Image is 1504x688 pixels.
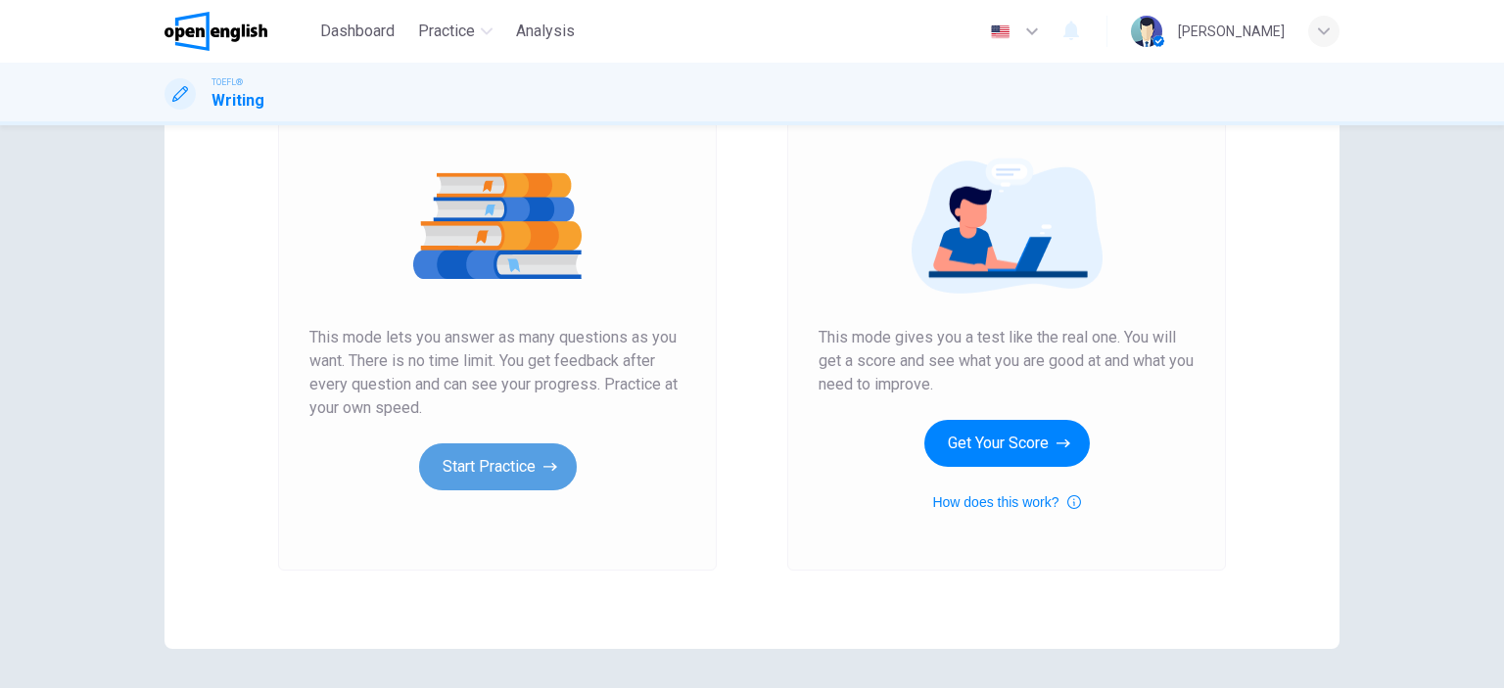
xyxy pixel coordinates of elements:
[924,420,1090,467] button: Get Your Score
[988,24,1012,39] img: en
[211,89,264,113] h1: Writing
[211,75,243,89] span: TOEFL®
[1131,16,1162,47] img: Profile picture
[418,20,475,43] span: Practice
[932,490,1080,514] button: How does this work?
[1178,20,1285,43] div: [PERSON_NAME]
[312,14,402,49] button: Dashboard
[320,20,395,43] span: Dashboard
[819,326,1195,396] span: This mode gives you a test like the real one. You will get a score and see what you are good at a...
[508,14,583,49] button: Analysis
[419,443,577,490] button: Start Practice
[410,14,500,49] button: Practice
[309,326,685,420] span: This mode lets you answer as many questions as you want. There is no time limit. You get feedback...
[164,12,267,51] img: OpenEnglish logo
[164,12,312,51] a: OpenEnglish logo
[516,20,575,43] span: Analysis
